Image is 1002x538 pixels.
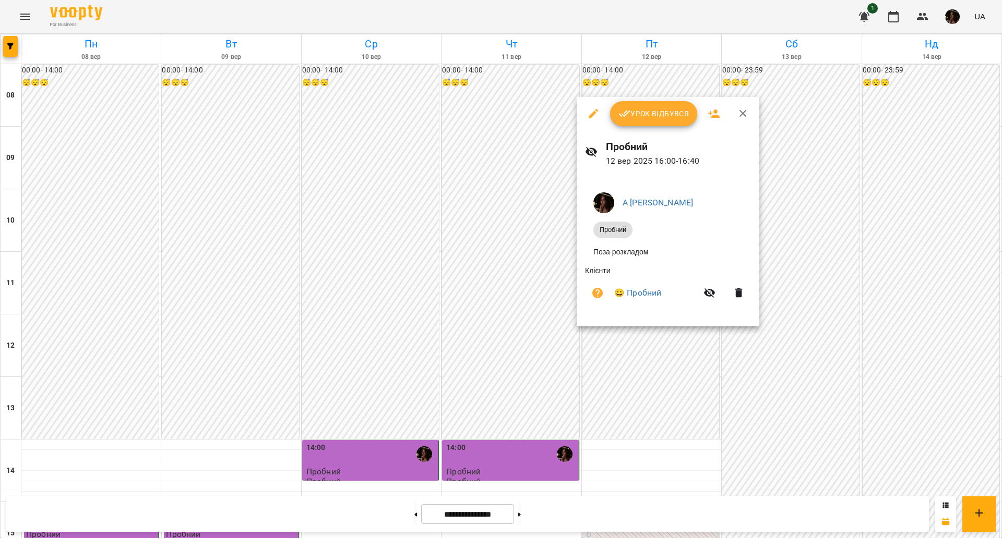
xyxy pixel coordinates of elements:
[610,101,698,126] button: Урок відбувся
[606,155,751,167] p: 12 вер 2025 16:00 - 16:40
[614,287,661,299] a: 😀 Пробний
[585,242,751,261] li: Поза розкладом
[623,198,693,207] a: А [PERSON_NAME]
[618,107,689,120] span: Урок відбувся
[593,192,614,213] img: 1b79b5faa506ccfdadca416541874b02.jpg
[593,225,633,235] span: Пробний
[606,139,751,155] h6: Пробний
[585,280,610,305] button: Візит ще не сплачено. Додати оплату?
[585,265,751,314] ul: Клієнти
